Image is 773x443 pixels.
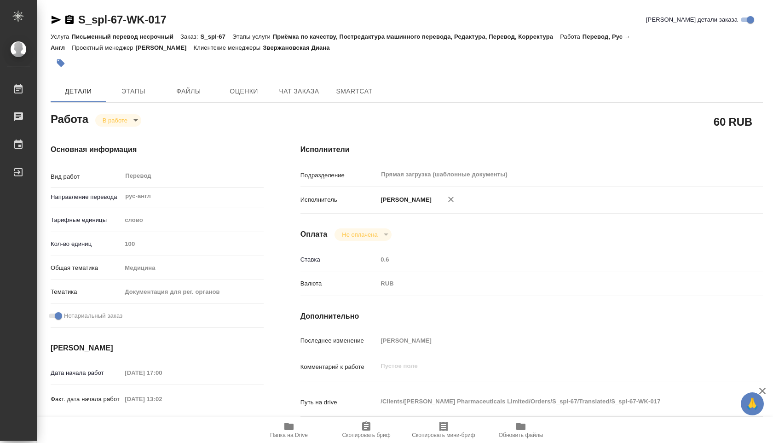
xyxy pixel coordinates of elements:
[121,260,263,276] div: Медицина
[273,33,560,40] p: Приёмка по качеству, Постредактура машинного перевода, Редактура, Перевод, Корректура
[51,144,264,155] h4: Основная информация
[121,284,263,300] div: Документация для рег. органов
[377,334,724,347] input: Пустое поле
[78,13,167,26] a: S_spl-67-WK-017
[300,311,763,322] h4: Дополнительно
[342,432,390,438] span: Скопировать бриф
[51,172,121,181] p: Вид работ
[64,311,122,321] span: Нотариальный заказ
[51,287,121,297] p: Тематика
[332,86,376,97] span: SmartCat
[300,336,378,345] p: Последнее изменение
[277,86,321,97] span: Чат заказа
[441,189,461,210] button: Удалить исполнителя
[335,228,391,241] div: В работе
[51,343,264,354] h4: [PERSON_NAME]
[121,416,202,430] input: Пустое поле
[51,239,121,249] p: Кол-во единиц
[499,432,543,438] span: Обновить файлы
[51,216,121,225] p: Тарифные единицы
[51,33,71,40] p: Услуга
[194,44,263,51] p: Клиентские менеджеры
[560,33,583,40] p: Работа
[200,33,232,40] p: S_spl-67
[714,114,752,129] h2: 60 RUB
[300,398,378,407] p: Путь на drive
[95,114,141,127] div: В работе
[51,110,88,127] h2: Работа
[377,276,724,291] div: RUB
[270,432,308,438] span: Папка на Drive
[412,432,475,438] span: Скопировать мини-бриф
[51,192,121,202] p: Направление перевода
[300,195,378,204] p: Исполнитель
[744,394,760,414] span: 🙏
[51,263,121,273] p: Общая тематика
[377,253,724,266] input: Пустое поле
[646,15,738,24] span: [PERSON_NAME] детали заказа
[111,86,156,97] span: Этапы
[121,366,202,379] input: Пустое поле
[72,44,135,51] p: Проектный менеджер
[64,14,75,25] button: Скопировать ссылку
[222,86,266,97] span: Оценки
[51,53,71,73] button: Добавить тэг
[339,231,380,239] button: Не оплачена
[741,392,764,415] button: 🙏
[100,117,130,124] button: В работе
[136,44,194,51] p: [PERSON_NAME]
[121,237,263,251] input: Пустое поле
[328,417,405,443] button: Скопировать бриф
[263,44,336,51] p: Звержановская Диана
[377,394,724,409] textarea: /Clients/[PERSON_NAME] Pharmaceuticals Limited/Orders/S_spl-67/Translated/S_spl-67-WK-017
[51,368,121,378] p: Дата начала работ
[482,417,560,443] button: Обновить файлы
[300,171,378,180] p: Подразделение
[51,14,62,25] button: Скопировать ссылку для ЯМессенджера
[250,417,328,443] button: Папка на Drive
[121,212,263,228] div: слово
[51,395,121,404] p: Факт. дата начала работ
[300,229,328,240] h4: Оплата
[232,33,273,40] p: Этапы услуги
[71,33,180,40] p: Письменный перевод несрочный
[300,279,378,288] p: Валюта
[405,417,482,443] button: Скопировать мини-бриф
[300,144,763,155] h4: Исполнители
[56,86,100,97] span: Детали
[300,255,378,264] p: Ставка
[377,195,432,204] p: [PERSON_NAME]
[300,362,378,372] p: Комментарий к работе
[121,392,202,406] input: Пустое поле
[167,86,211,97] span: Файлы
[180,33,200,40] p: Заказ:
